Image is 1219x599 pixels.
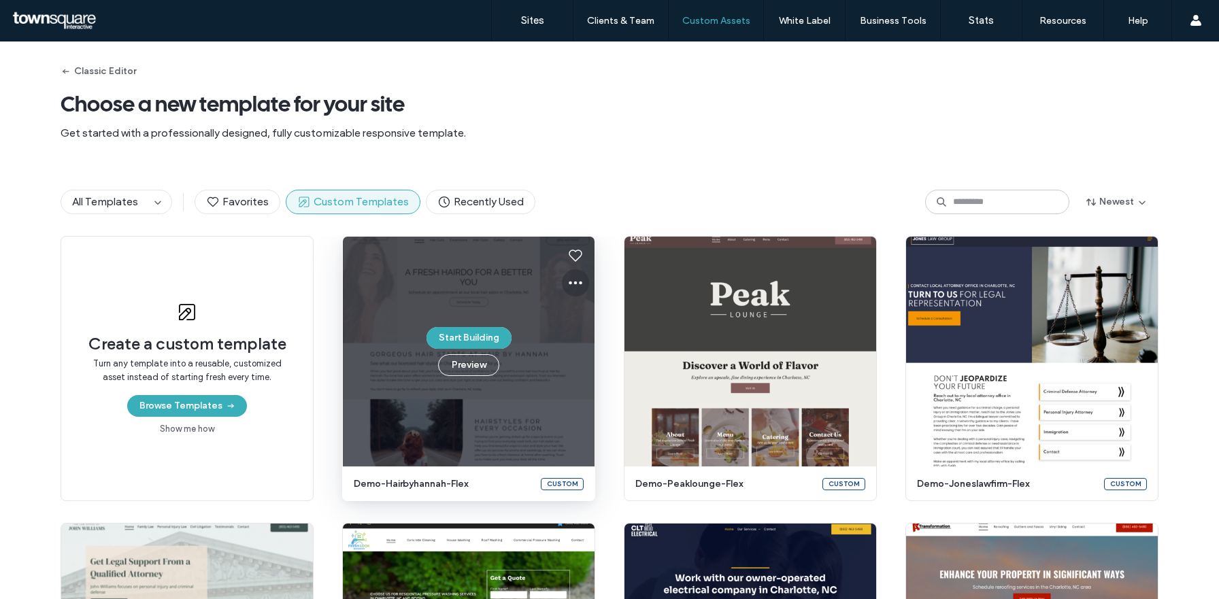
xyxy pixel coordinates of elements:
[1128,15,1148,27] label: Help
[822,478,865,490] div: Custom
[860,15,926,27] label: Business Tools
[917,477,1096,491] span: demo-joneslawfirm-flex
[61,90,1158,118] span: Choose a new template for your site
[127,395,247,417] button: Browse Templates
[286,190,420,214] button: Custom Templates
[88,334,286,354] span: Create a custom template
[88,357,286,384] span: Turn any template into a reusable, customized asset instead of starting fresh every time.
[61,61,136,82] button: Classic Editor
[587,15,654,27] label: Clients & Team
[969,14,994,27] label: Stats
[297,194,409,209] span: Custom Templates
[206,194,269,209] span: Favorites
[72,195,138,208] span: All Templates
[1104,478,1147,490] div: Custom
[61,126,1158,141] span: Get started with a professionally designed, fully customizable responsive template.
[426,190,535,214] button: Recently Used
[1039,15,1086,27] label: Resources
[160,422,214,436] a: Show me how
[427,327,512,349] button: Start Building
[521,14,544,27] label: Sites
[61,190,150,213] button: All Templates
[682,15,750,27] label: Custom Assets
[437,194,524,209] span: Recently Used
[438,354,499,376] button: Preview
[1075,191,1158,213] button: Newest
[779,15,831,27] label: White Label
[635,477,814,491] span: demo-peaklounge-flex
[541,478,584,490] div: Custom
[354,477,533,491] span: demo-hairbyhannah-flex
[31,10,59,22] span: Help
[195,190,280,214] button: Favorites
